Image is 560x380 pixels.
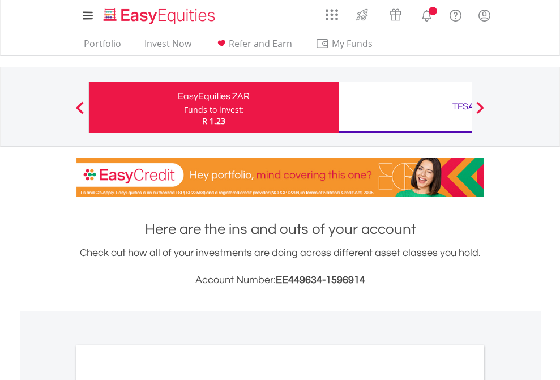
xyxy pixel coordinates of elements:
img: thrive-v2.svg [353,6,371,24]
img: grid-menu-icon.svg [326,8,338,21]
img: EasyCredit Promotion Banner [76,158,484,197]
span: R 1.23 [202,116,225,126]
a: FAQ's and Support [441,3,470,25]
img: EasyEquities_Logo.png [101,7,220,25]
a: Home page [99,3,220,25]
a: Invest Now [140,38,196,55]
div: Funds to invest: [184,104,244,116]
img: vouchers-v2.svg [386,6,405,24]
a: Refer and Earn [210,38,297,55]
h3: Account Number: [76,272,484,288]
a: Vouchers [379,3,412,24]
button: Previous [69,107,91,118]
h1: Here are the ins and outs of your account [76,219,484,240]
a: Portfolio [79,38,126,55]
span: EE449634-1596914 [276,275,365,285]
div: EasyEquities ZAR [96,88,332,104]
span: My Funds [315,36,390,51]
span: Refer and Earn [229,37,292,50]
a: My Profile [470,3,499,28]
a: Notifications [412,3,441,25]
button: Next [469,107,491,118]
a: AppsGrid [318,3,345,21]
div: Check out how all of your investments are doing across different asset classes you hold. [76,245,484,288]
